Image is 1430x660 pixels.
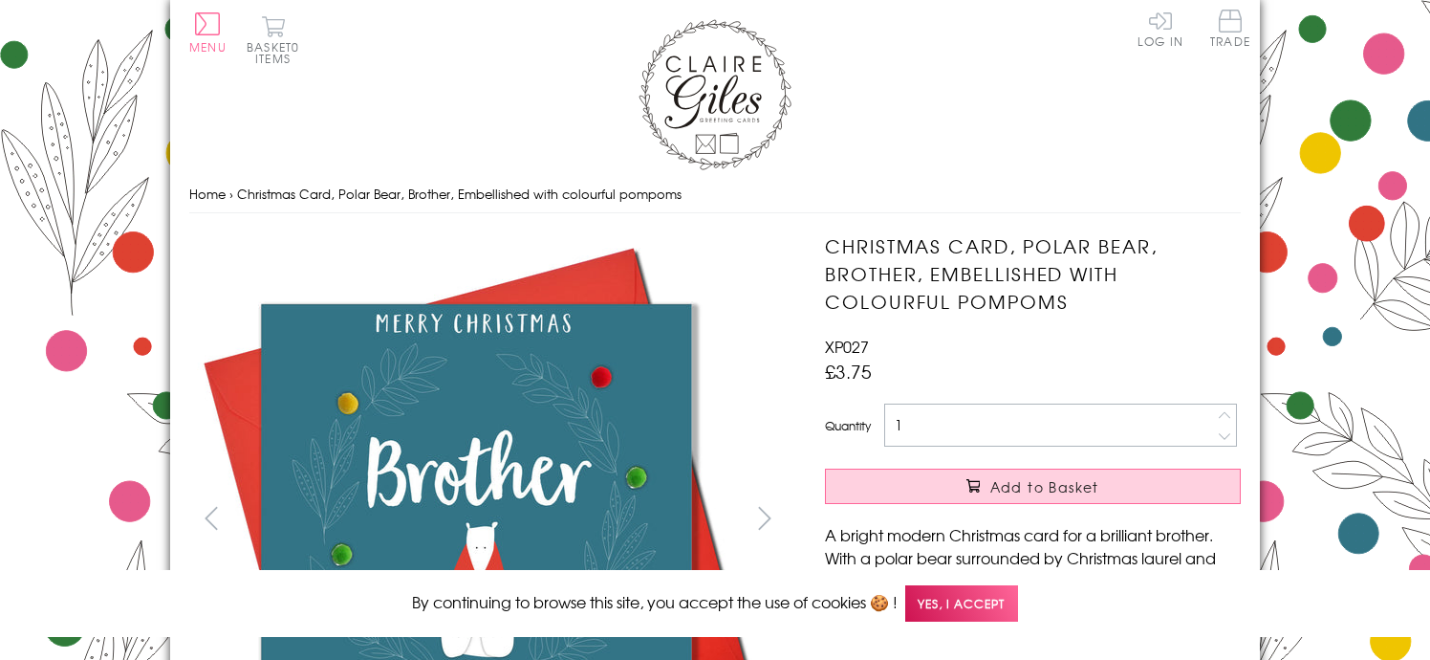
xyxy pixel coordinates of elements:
[825,232,1241,315] h1: Christmas Card, Polar Bear, Brother, Embellished with colourful pompoms
[189,496,232,539] button: prev
[1210,10,1250,47] span: Trade
[247,15,299,64] button: Basket0 items
[189,185,226,203] a: Home
[1137,10,1183,47] a: Log In
[237,185,682,203] span: Christmas Card, Polar Bear, Brother, Embellished with colourful pompoms
[825,417,871,434] label: Quantity
[639,19,791,170] img: Claire Giles Greetings Cards
[825,358,872,385] span: £3.75
[825,335,869,358] span: XP027
[189,175,1241,214] nav: breadcrumbs
[990,477,1099,496] span: Add to Basket
[1210,10,1250,51] a: Trade
[825,523,1241,638] p: A bright modern Christmas card for a brilliant brother. With a polar bear surrounded by Christmas...
[189,38,227,55] span: Menu
[744,496,787,539] button: next
[255,38,299,67] span: 0 items
[825,469,1241,504] button: Add to Basket
[229,185,233,203] span: ›
[905,585,1018,623] span: Yes, I accept
[189,12,227,53] button: Menu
